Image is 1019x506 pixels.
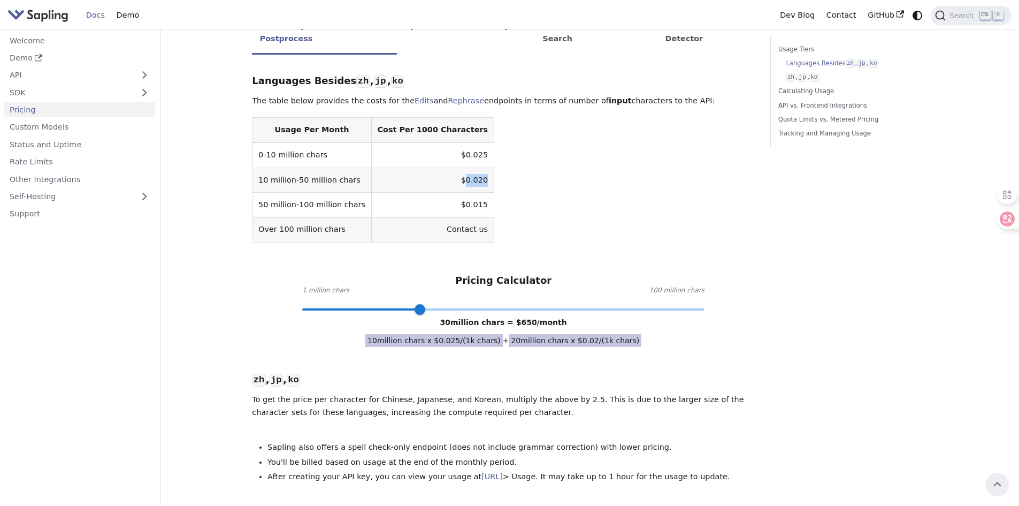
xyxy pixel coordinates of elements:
[778,115,923,125] a: Quota Limits vs. Metered Pricing
[270,374,283,387] code: jp
[931,6,1011,25] button: Search (Ctrl+K)
[4,50,155,66] a: Demo
[809,73,819,82] code: ko
[374,75,387,88] code: jp
[391,75,404,88] code: ko
[4,102,155,118] a: Pricing
[857,59,867,68] code: jp
[993,10,1003,20] kbd: K
[4,206,155,222] a: Support
[4,119,155,135] a: Custom Models
[778,44,923,55] a: Usage Tiers
[252,168,371,192] td: 10 million-50 million chars
[778,101,923,111] a: API vs. Frontend Integrations
[80,7,111,24] a: Docs
[252,374,265,387] code: zh
[371,168,494,192] td: $0.020
[846,59,855,68] code: zh
[356,75,370,88] code: zh
[778,129,923,139] a: Tracking and Managing Usage
[4,85,134,100] a: SDK
[4,137,155,152] a: Status and Uptime
[415,96,433,105] a: Edits
[7,7,68,23] img: Sapling.ai
[111,7,145,24] a: Demo
[371,217,494,242] td: Contact us
[622,12,658,55] li: Tone
[252,142,371,168] td: 0-10 million chars
[252,12,397,55] li: Edits / Rephrase / Postprocess
[252,75,755,87] h3: Languages Besides , ,
[365,334,503,347] span: 10 million chars x $ 0.025 /(1k chars)
[7,7,72,23] a: Sapling.ai
[609,96,632,105] strong: input
[252,217,371,242] td: Over 100 million chars
[134,85,155,100] button: Expand sidebar category 'SDK'
[302,285,349,296] span: 1 million chars
[371,193,494,217] td: $0.015
[134,67,155,83] button: Expand sidebar category 'API'
[287,374,300,387] code: ko
[4,67,134,83] a: API
[252,118,371,143] th: Usage Per Month
[509,334,641,347] span: 20 million chars x $ 0.02 /(1k chars)
[798,73,807,82] code: jp
[4,33,155,48] a: Welcome
[459,12,535,55] li: Autocomplete
[455,275,551,287] h3: Pricing Calculator
[267,441,755,454] li: Sapling also offers a spell check-only endpoint (does not include grammar correction) with lower ...
[267,471,755,484] li: After creating your API key, you can view your usage at > Usage. It may take up to 1 hour for the...
[371,142,494,168] td: $0.025
[657,12,722,55] li: AI Detector
[448,96,484,105] a: Rephrase
[440,318,567,327] span: 30 million chars = $ 650 /month
[869,59,878,68] code: ko
[821,7,862,24] a: Contact
[774,7,820,24] a: Dev Blog
[4,154,155,170] a: Rate Limits
[4,171,155,187] a: Other Integrations
[4,189,155,205] a: Self-Hosting
[397,12,459,55] li: Spellcheck
[786,72,920,82] a: zh,jp,ko
[371,118,494,143] th: Cost Per 1000 Characters
[535,12,622,55] li: Semantic Search
[252,394,755,419] p: To get the price per character for Chinese, Japanese, and Korean, multiply the above by 2.5. This...
[503,336,509,345] span: +
[649,285,704,296] span: 100 million chars
[786,73,795,82] code: zh
[786,58,920,69] a: Languages Besideszh,jp,ko
[252,374,755,386] h3: , ,
[910,7,925,23] button: Switch between dark and light mode (currently system mode)
[862,7,909,24] a: GitHub
[722,12,755,55] li: SDK
[946,11,980,20] span: Search
[778,86,923,96] a: Calculating Usage
[252,193,371,217] td: 50 million-100 million chars
[481,472,503,481] a: [URL]
[267,456,755,469] li: You'll be billed based on usage at the end of the monthly period.
[252,95,755,108] p: The table below provides the costs for the and endpoints in terms of number of characters to the ...
[986,473,1009,496] button: Scroll back to top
